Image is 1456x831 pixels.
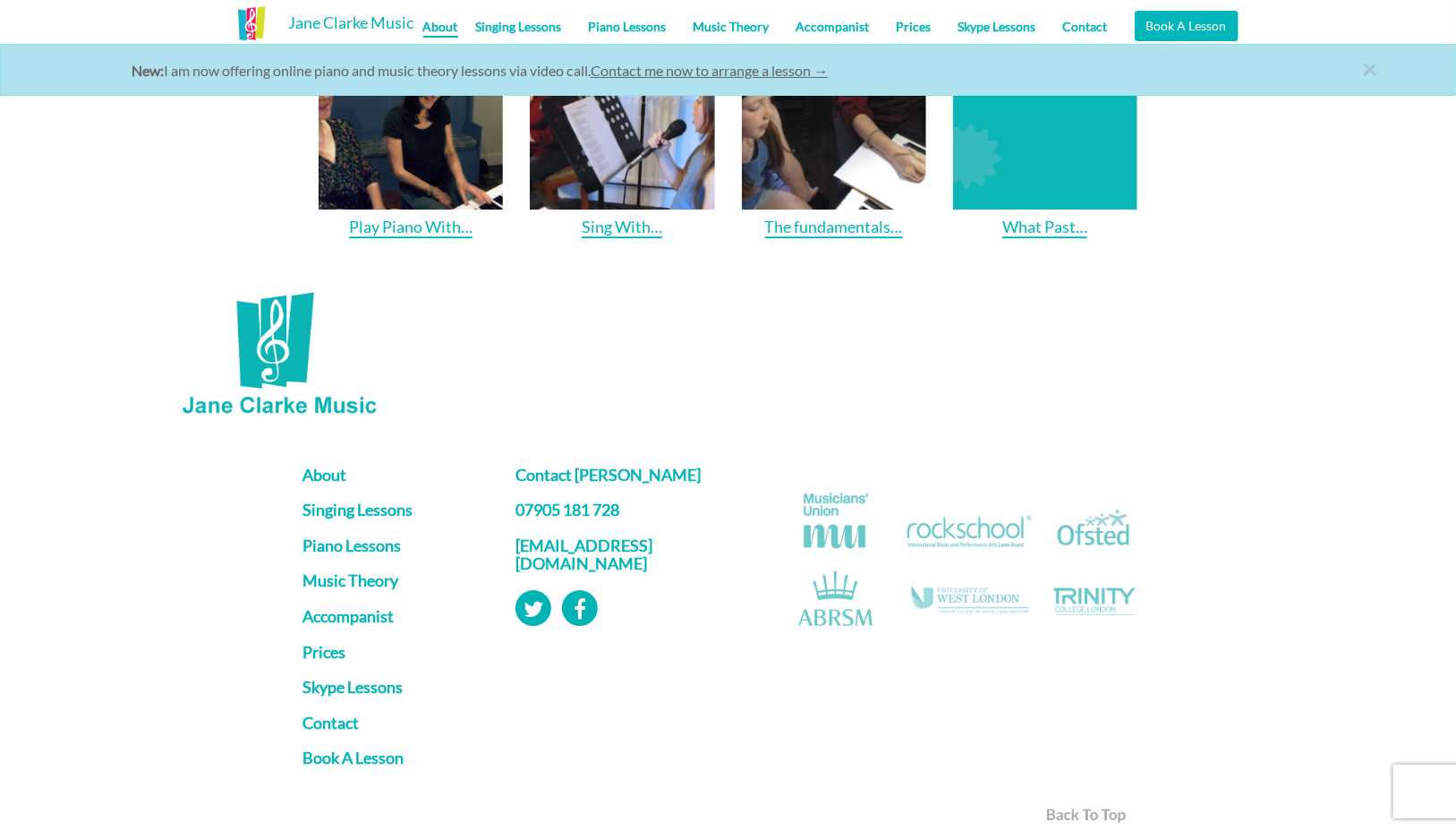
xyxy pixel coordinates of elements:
[953,24,1137,209] img: carousel-spacer-sq.gif
[303,572,490,590] a: Music Theory
[883,4,945,49] a: Prices
[515,500,619,519] a: 07905 181 728
[591,62,828,79] a: Contact me now to arrange a lesson →
[218,6,289,53] img: Music Lessons Kent
[463,4,575,49] a: Singing Lessons
[132,62,164,79] strong: New:
[783,4,883,49] a: Accompanist
[742,24,926,209] img: carousel-spacer-sq.gif
[742,24,926,237] a: The fundamentals…
[319,24,503,237] a: Play Piano With…
[303,750,490,767] a: Book A Lesson
[953,24,1137,237] a: What Past…
[303,467,490,484] a: About
[1050,4,1121,49] a: Contact
[303,608,490,626] a: Accompanist
[530,24,714,237] a: Sing With…
[1135,11,1239,41] a: Book A Lesson
[680,4,783,49] a: Music Theory
[515,465,701,619] b: Contact [PERSON_NAME]
[303,644,490,662] a: Prices
[515,535,652,573] a: [EMAIL_ADDRESS][DOMAIN_NAME]
[1362,55,1425,99] a: close
[945,4,1050,49] a: Skype Lessons
[530,24,714,209] img: carousel-spacer-sq.gif
[786,475,1140,647] img: logos.png
[423,4,458,38] a: About
[575,4,680,49] a: Piano Lessons
[319,24,503,209] img: carousel-spacer-sq.gif
[303,679,490,697] a: Skype Lessons
[303,501,490,519] a: Singing Lessons
[303,715,490,732] a: Contact
[303,537,490,555] a: Piano Lessons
